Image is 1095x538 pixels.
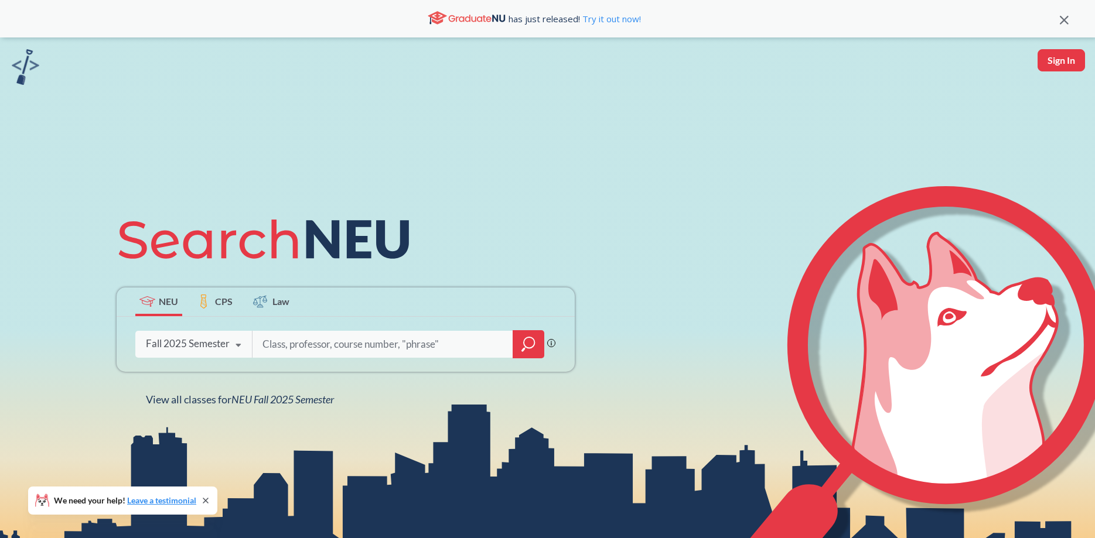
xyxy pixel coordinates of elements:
[580,13,641,25] a: Try it out now!
[215,294,233,308] span: CPS
[513,330,544,358] div: magnifying glass
[146,337,230,350] div: Fall 2025 Semester
[54,496,196,505] span: We need your help!
[12,49,39,85] img: sandbox logo
[231,393,334,406] span: NEU Fall 2025 Semester
[521,336,535,352] svg: magnifying glass
[272,294,289,308] span: Law
[146,393,334,406] span: View all classes for
[261,332,505,357] input: Class, professor, course number, "phrase"
[509,12,641,25] span: has just released!
[127,495,196,505] a: Leave a testimonial
[159,294,178,308] span: NEU
[1038,49,1085,71] button: Sign In
[12,49,39,88] a: sandbox logo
